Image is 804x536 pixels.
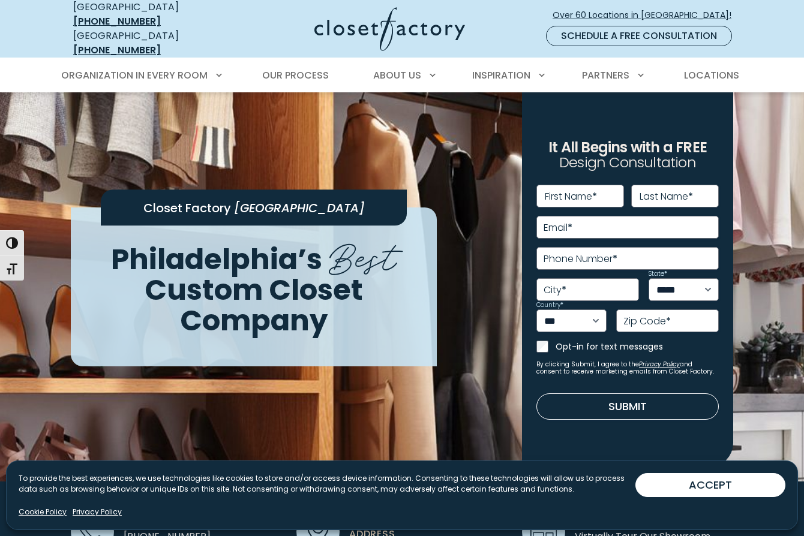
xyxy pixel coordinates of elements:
span: Custom Closet Company [145,270,363,341]
span: Closet Factory [143,200,231,216]
div: [GEOGRAPHIC_DATA] [73,29,220,58]
span: Over 60 Locations in [GEOGRAPHIC_DATA]! [553,9,741,22]
p: To provide the best experiences, we use technologies like cookies to store and/or access device i... [19,473,635,495]
a: Over 60 Locations in [GEOGRAPHIC_DATA]! [552,5,742,26]
span: Design Consultation [559,153,696,173]
button: Submit [536,393,719,420]
label: Zip Code [623,317,671,326]
a: Privacy Policy [73,507,122,517]
a: [PHONE_NUMBER] [73,14,161,28]
small: By clicking Submit, I agree to the and consent to receive marketing emails from Closet Factory. [536,361,719,375]
label: Opt-in for text messages [556,341,719,353]
label: Country [536,302,563,308]
button: ACCEPT [635,473,785,497]
a: Cookie Policy [19,507,67,517]
span: About Us [373,68,421,82]
a: [PHONE_NUMBER] [73,43,161,57]
label: City [544,285,566,295]
img: Closet Factory Logo [314,7,465,51]
a: Schedule a Free Consultation [546,26,732,46]
label: State [649,271,667,277]
span: Best [329,227,397,281]
label: Phone Number [544,254,617,264]
label: First Name [545,192,597,201]
span: Locations [684,68,739,82]
nav: Primary Menu [53,59,751,92]
label: Last Name [640,192,693,201]
span: Philadelphia’s [111,239,322,279]
span: Our Process [262,68,329,82]
span: It All Begins with a FREE [548,137,707,157]
span: [GEOGRAPHIC_DATA] [234,200,365,216]
span: Partners [582,68,629,82]
span: Organization in Every Room [61,68,208,82]
span: Inspiration [472,68,530,82]
label: Email [544,223,572,233]
a: Privacy Policy [639,360,680,369]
